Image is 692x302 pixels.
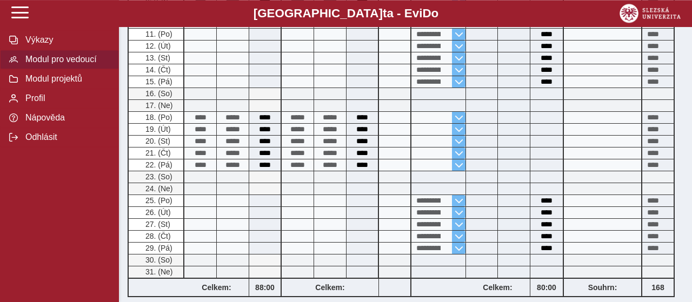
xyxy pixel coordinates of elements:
[282,283,378,292] b: Celkem:
[588,283,617,292] b: Souhrn:
[465,283,530,292] b: Celkem:
[143,220,170,229] span: 27. (St)
[431,6,439,20] span: o
[184,283,249,292] b: Celkem:
[143,30,172,38] span: 11. (Po)
[143,53,170,62] span: 13. (St)
[249,283,281,292] b: 88:00
[22,93,110,103] span: Profil
[422,6,431,20] span: D
[143,196,172,205] span: 25. (Po)
[22,74,110,84] span: Modul projektů
[32,6,660,21] b: [GEOGRAPHIC_DATA] a - Evi
[530,283,563,292] b: 80:00
[143,208,171,217] span: 26. (Út)
[143,125,171,133] span: 19. (Út)
[143,256,172,264] span: 30. (So)
[642,283,674,292] b: 168
[143,184,173,193] span: 24. (Ne)
[143,137,170,145] span: 20. (St)
[143,42,171,50] span: 12. (Út)
[143,244,172,252] span: 29. (Pá)
[143,160,172,169] span: 22. (Pá)
[143,89,172,98] span: 16. (So)
[620,4,681,23] img: logo_web_su.png
[143,77,172,86] span: 15. (Pá)
[143,232,171,240] span: 28. (Čt)
[143,267,173,276] span: 31. (Ne)
[143,149,171,157] span: 21. (Čt)
[22,132,110,142] span: Odhlásit
[22,35,110,45] span: Výkazy
[143,101,173,110] span: 17. (Ne)
[383,6,387,20] span: t
[143,65,171,74] span: 14. (Čt)
[143,113,172,122] span: 18. (Po)
[143,172,172,181] span: 23. (So)
[22,113,110,123] span: Nápověda
[22,55,110,64] span: Modul pro vedoucí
